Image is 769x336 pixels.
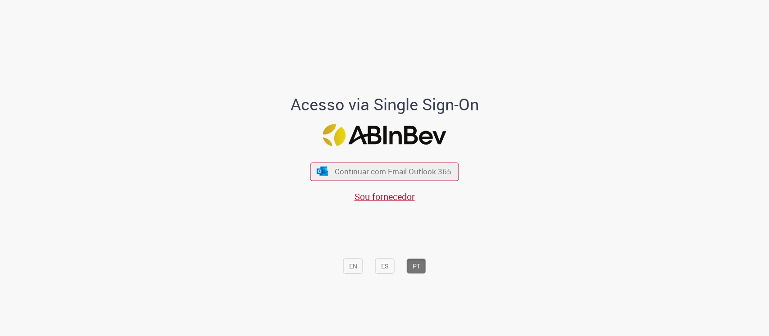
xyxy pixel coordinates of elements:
[323,124,446,146] img: Logo ABInBev
[343,258,363,273] button: EN
[310,162,459,181] button: ícone Azure/Microsoft 360 Continuar com Email Outlook 365
[375,258,395,273] button: ES
[407,258,426,273] button: PT
[335,166,451,177] span: Continuar com Email Outlook 365
[355,190,415,202] a: Sou fornecedor
[316,167,328,176] img: ícone Azure/Microsoft 360
[259,95,510,114] h1: Acesso via Single Sign-On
